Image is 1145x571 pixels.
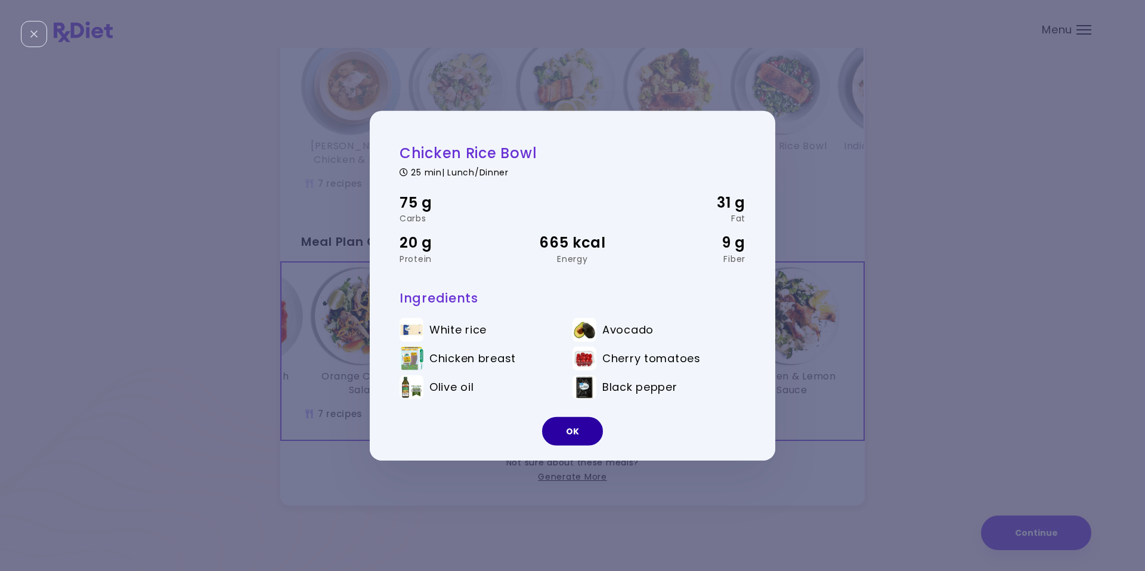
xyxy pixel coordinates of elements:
div: Energy [515,254,630,263]
span: Chicken breast [429,352,516,365]
div: 9 g [630,232,745,254]
span: Black pepper [602,381,677,394]
div: Carbs [400,214,515,223]
div: Protein [400,254,515,263]
h2: Chicken Rice Bowl [400,143,745,162]
span: Olive oil [429,381,474,394]
div: Close [21,21,47,47]
span: Cherry tomatoes [602,352,701,365]
span: Avocado [602,323,654,337]
div: 31 g [630,192,745,214]
div: 25 min | Lunch/Dinner [400,165,745,177]
div: 665 kcal [515,232,630,254]
div: 75 g [400,192,515,214]
div: 20 g [400,232,515,254]
div: Fat [630,214,745,223]
button: OK [542,417,603,446]
div: Fiber [630,254,745,263]
span: White rice [429,323,487,337]
h3: Ingredients [400,289,745,305]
